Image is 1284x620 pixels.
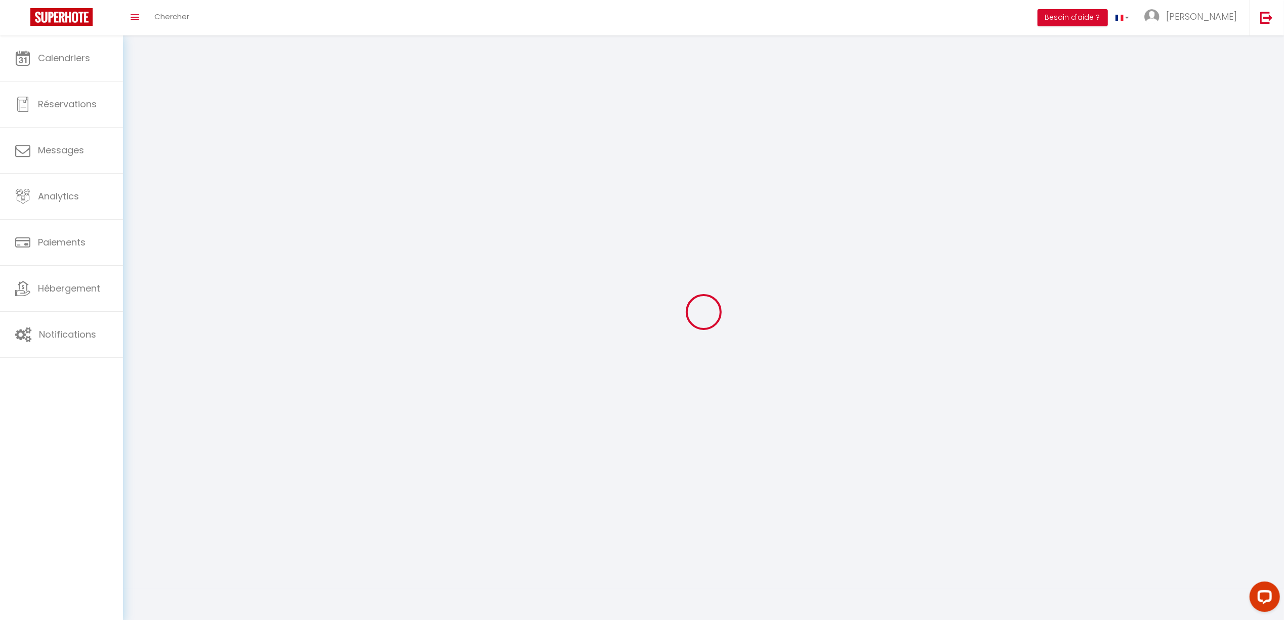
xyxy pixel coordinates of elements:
span: Chercher [154,11,189,22]
button: Besoin d'aide ? [1038,9,1108,26]
span: Calendriers [38,52,90,64]
img: Super Booking [30,8,93,26]
img: logout [1260,11,1273,24]
span: Analytics [38,190,79,202]
span: Réservations [38,98,97,110]
iframe: LiveChat chat widget [1241,577,1284,620]
span: Notifications [39,328,96,341]
span: [PERSON_NAME] [1166,10,1237,23]
span: Paiements [38,236,86,249]
span: Messages [38,144,84,156]
span: Hébergement [38,282,100,295]
img: ... [1144,9,1159,24]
